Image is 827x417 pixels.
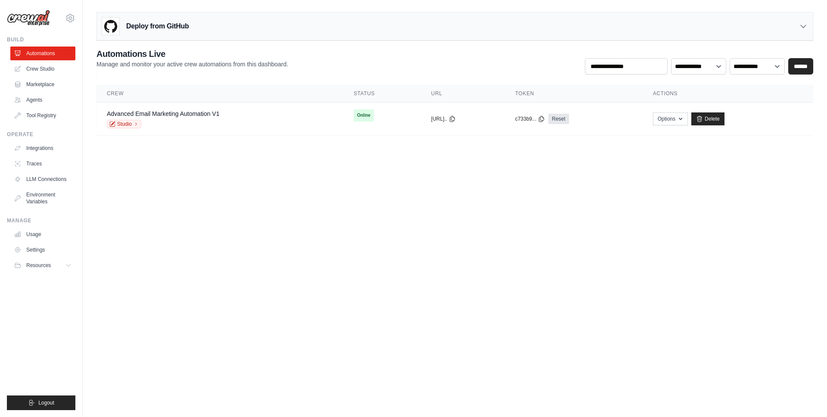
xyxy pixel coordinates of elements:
button: Resources [10,258,75,272]
a: Settings [10,243,75,257]
a: Tool Registry [10,109,75,122]
th: Crew [96,85,343,103]
th: Token [505,85,643,103]
h3: Deploy from GitHub [126,21,189,31]
p: Manage and monitor your active crew automations from this dashboard. [96,60,288,68]
a: Crew Studio [10,62,75,76]
a: Studio [107,120,141,128]
img: Logo [7,10,50,26]
a: Delete [691,112,724,125]
a: Advanced Email Marketing Automation V1 [107,110,219,117]
a: Reset [548,114,569,124]
th: Status [343,85,421,103]
a: Integrations [10,141,75,155]
th: Actions [643,85,813,103]
div: Build [7,36,75,43]
a: Environment Variables [10,188,75,208]
a: Agents [10,93,75,107]
a: LLM Connections [10,172,75,186]
h2: Automations Live [96,48,288,60]
th: URL [421,85,505,103]
a: Automations [10,47,75,60]
span: Online [354,109,374,121]
button: c733b9... [515,115,545,122]
a: Marketplace [10,78,75,91]
button: Logout [7,395,75,410]
a: Traces [10,157,75,171]
div: Manage [7,217,75,224]
span: Resources [26,262,51,269]
img: GitHub Logo [102,18,119,35]
span: Logout [38,399,54,406]
a: Usage [10,227,75,241]
div: Operate [7,131,75,138]
button: Options [653,112,688,125]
